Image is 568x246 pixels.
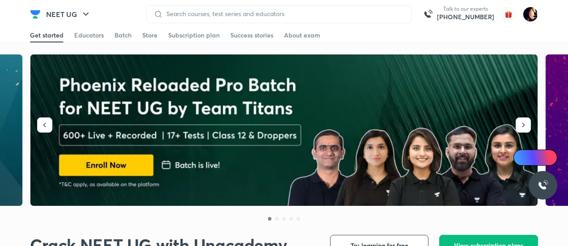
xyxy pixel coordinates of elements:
[230,31,273,40] div: Success stories
[142,28,157,42] a: Store
[284,28,320,42] a: About exam
[419,5,437,23] img: call-us
[519,154,526,161] img: Icon
[74,31,104,40] div: Educators
[437,13,494,21] a: [PHONE_NUMBER]
[114,28,131,42] a: Batch
[230,28,273,42] a: Success stories
[168,28,220,42] a: Subscription plan
[163,10,404,17] input: Search courses, test series and educators
[142,31,157,40] div: Store
[30,31,64,40] div: Get started
[168,31,220,40] div: Subscription plan
[501,7,516,21] img: avatar
[74,28,104,42] a: Educators
[284,31,320,40] div: About exam
[523,7,538,22] img: Mayank Singh
[528,154,552,161] span: Ai Doubts
[30,9,41,20] img: Company Logo
[437,5,494,13] p: Talk to our experts
[114,31,131,40] div: Batch
[513,150,557,166] a: Ai Doubts
[30,28,64,42] a: Get started
[538,180,548,191] img: ttu
[41,5,97,23] button: NEET UG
